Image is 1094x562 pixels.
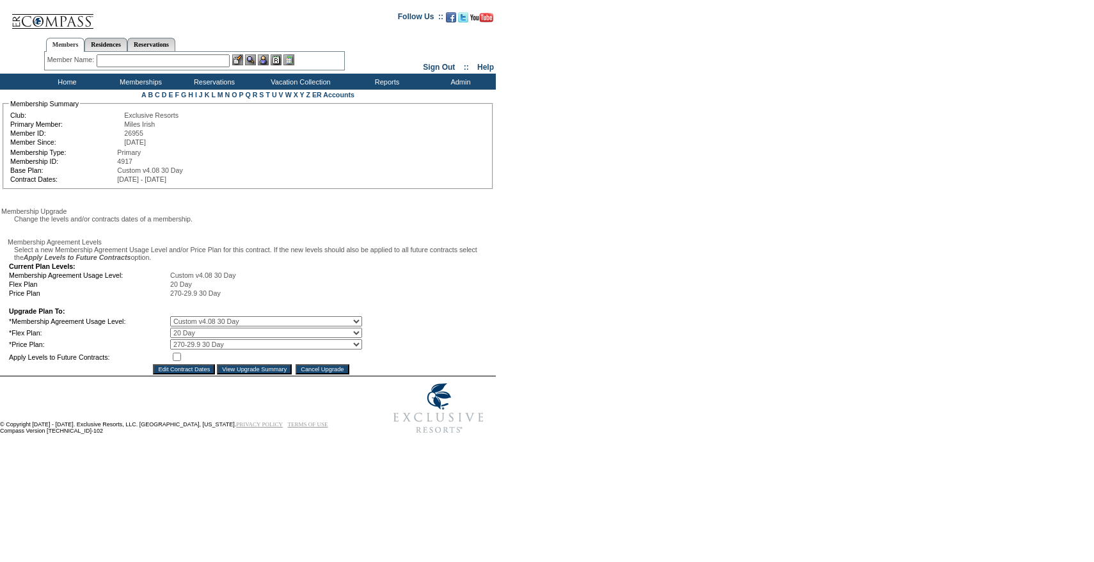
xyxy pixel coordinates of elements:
[24,253,131,261] i: Apply Levels to Future Contracts
[10,111,123,119] td: Club:
[245,91,250,99] a: Q
[8,238,495,246] div: Membership Agreement Levels
[124,138,146,146] span: [DATE]
[117,149,141,156] span: Primary
[470,16,493,24] a: Subscribe to our YouTube Channel
[258,54,269,65] img: Impersonate
[195,91,197,99] a: I
[29,74,102,90] td: Home
[9,339,169,349] td: *Price Plan:
[458,16,468,24] a: Follow us on Twitter
[381,376,496,440] img: Exclusive Resorts
[271,54,281,65] img: Reservations
[124,129,143,137] span: 26955
[423,63,455,72] a: Sign Out
[398,11,443,26] td: Follow Us ::
[9,316,169,326] td: *Membership Agreement Usage Level:
[9,351,169,363] td: Apply Levels to Future Contracts:
[232,91,237,99] a: O
[170,280,192,288] span: 20 Day
[283,54,294,65] img: b_calculator.gif
[9,262,362,270] td: Current Plan Levels:
[245,54,256,65] img: View
[217,364,292,374] input: View Upgrade Summary
[266,91,270,99] a: T
[127,38,175,51] a: Reservations
[205,91,210,99] a: K
[285,91,292,99] a: W
[9,289,169,297] td: Price Plan
[188,91,193,99] a: H
[225,91,230,99] a: N
[349,74,422,90] td: Reports
[8,215,495,223] div: Change the levels and/or contracts dates of a membership.
[155,91,160,99] a: C
[176,74,250,90] td: Reservations
[162,91,167,99] a: D
[10,175,116,183] td: Contract Dates:
[253,91,258,99] a: R
[300,91,305,99] a: Y
[10,166,116,174] td: Base Plan:
[10,138,123,146] td: Member Since:
[9,100,80,108] legend: Membership Summary
[446,12,456,22] img: Become our fan on Facebook
[8,246,495,261] div: Select a new Membership Agreement Usage Level and/or Price Plan for this contract. If the new lev...
[10,157,116,165] td: Membership ID:
[10,149,116,156] td: Membership Type:
[470,13,493,22] img: Subscribe to our YouTube Channel
[1,207,495,215] div: Membership Upgrade
[9,271,169,279] td: Membership Agreement Usage Level:
[199,91,203,99] a: J
[9,328,169,338] td: *Flex Plan:
[84,38,127,51] a: Residences
[46,38,85,52] a: Members
[232,54,243,65] img: b_edit.gif
[117,166,182,174] span: Custom v4.08 30 Day
[296,364,349,374] input: Cancel Upgrade
[102,74,176,90] td: Memberships
[250,74,349,90] td: Vacation Collection
[141,91,146,99] a: A
[211,91,215,99] a: L
[312,91,354,99] a: ER Accounts
[288,421,328,428] a: TERMS OF USE
[181,91,186,99] a: G
[10,129,123,137] td: Member ID:
[294,91,298,99] a: X
[170,271,235,279] span: Custom v4.08 30 Day
[9,307,362,315] td: Upgrade Plan To:
[422,74,496,90] td: Admin
[9,280,169,288] td: Flex Plan
[259,91,264,99] a: S
[279,91,283,99] a: V
[117,175,166,183] span: [DATE] - [DATE]
[477,63,494,72] a: Help
[306,91,310,99] a: Z
[458,12,468,22] img: Follow us on Twitter
[10,120,123,128] td: Primary Member:
[148,91,153,99] a: B
[168,91,173,99] a: E
[124,111,178,119] span: Exclusive Resorts
[117,157,132,165] span: 4917
[153,364,215,374] input: Edit Contract Dates
[175,91,179,99] a: F
[218,91,223,99] a: M
[11,3,94,29] img: Compass Home
[239,91,244,99] a: P
[124,120,155,128] span: Miles Irish
[272,91,277,99] a: U
[170,289,221,297] span: 270-29.9 30 Day
[464,63,469,72] span: ::
[236,421,283,428] a: PRIVACY POLICY
[47,54,97,65] div: Member Name:
[446,16,456,24] a: Become our fan on Facebook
